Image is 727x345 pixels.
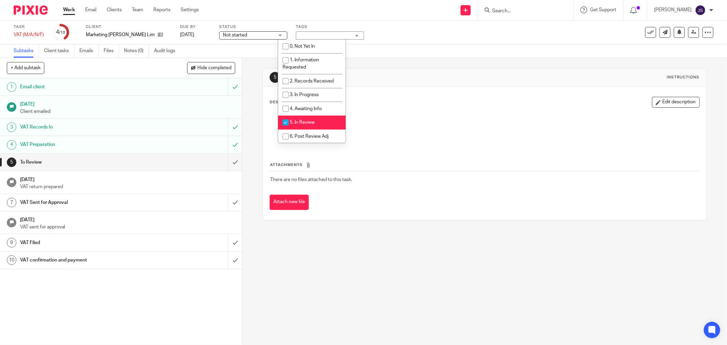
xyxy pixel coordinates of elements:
a: Reports [153,6,170,13]
p: VAT return prepared [20,183,235,190]
label: Status [219,24,287,30]
a: Emails [79,44,99,58]
div: 10 [7,255,16,265]
span: Attachments [270,163,303,167]
h1: [DATE] [20,215,235,223]
p: Client emailed [20,108,235,115]
label: Client [86,24,171,30]
div: 3 [7,122,16,132]
span: Not started [223,33,247,37]
button: Attach new file [270,195,309,210]
div: 7 [7,198,16,207]
button: Edit description [652,97,700,108]
a: Settings [181,6,199,13]
span: 2. Records Received [290,79,334,84]
div: 5 [7,157,16,167]
a: Email [85,6,96,13]
span: 1. Information Requested [283,58,319,70]
span: There are no files attached to this task. [270,177,352,182]
div: 4 [7,140,16,150]
h1: Email client [20,82,154,92]
span: 0. Not Yet In [290,44,315,49]
div: 9 [7,238,16,247]
div: 1 [7,82,16,92]
button: Hide completed [187,62,235,74]
a: Team [132,6,143,13]
span: 6. Post Review Adj [290,134,329,139]
h1: VAT Filed [20,238,154,248]
p: Description [270,100,300,105]
a: Files [104,44,119,58]
a: Clients [107,6,122,13]
span: 3. In Progress [290,92,319,97]
span: 4. Awaiting Info [290,106,322,111]
p: VAT sent for approval [20,224,235,230]
a: Client tasks [44,44,74,58]
button: + Add subtask [7,62,44,74]
a: Audit logs [154,44,180,58]
div: 5 [270,72,281,83]
span: Hide completed [197,65,231,71]
a: Subtasks [14,44,39,58]
div: 4 [56,28,65,36]
a: Notes (0) [124,44,149,58]
h1: To Review [20,157,154,167]
h1: [DATE] [20,99,235,108]
small: /10 [59,31,65,34]
span: Get Support [590,7,616,12]
input: Search [491,8,553,14]
div: VAT (M/A/N/F) [14,31,44,38]
h1: VAT Records In [20,122,154,132]
h1: VAT confirmation and payment [20,255,154,265]
h1: To Review [284,74,499,81]
span: [DATE] [180,32,194,37]
h1: VAT Sent for Approval [20,197,154,208]
label: Task [14,24,44,30]
a: Work [63,6,75,13]
label: Due by [180,24,211,30]
h1: VAT Preparation [20,139,154,150]
p: [PERSON_NAME] [654,6,692,13]
label: Tags [296,24,364,30]
span: 5. In Review [290,120,315,125]
div: Instructions [667,75,700,80]
img: svg%3E [695,5,706,16]
p: Marketing [PERSON_NAME] Limited [86,31,154,38]
img: Pixie [14,5,48,15]
h1: [DATE] [20,175,235,183]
